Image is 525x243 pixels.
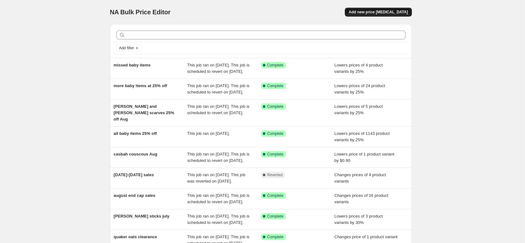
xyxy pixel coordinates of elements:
[334,104,383,115] span: Lowers prices of 5 product variants by 25%
[187,104,249,115] span: This job ran on [DATE]. This job is scheduled to revert on [DATE].
[187,131,230,136] span: This job ran on [DATE].
[114,104,174,121] span: [PERSON_NAME] and [PERSON_NAME] scarves 25% off Aug
[267,63,283,68] span: Complete
[114,152,158,156] span: casbah couscous Aug
[267,83,283,88] span: Complete
[334,234,398,239] span: Changes price of 1 product variant
[267,131,283,136] span: Complete
[267,152,283,157] span: Complete
[267,214,283,219] span: Complete
[267,172,283,177] span: Reverted
[334,131,390,142] span: Lowers prices of 1143 product variants by 25%
[114,234,157,239] span: quaker oats clearance
[334,172,386,184] span: Changes prices of 4 product variants
[187,152,249,163] span: This job ran on [DATE]. This job is scheduled to revert on [DATE].
[334,193,388,204] span: Changes prices of 16 product variants
[114,131,157,136] span: all baby items 25% off
[114,63,151,67] span: missed baby items
[334,214,383,225] span: Lowers prices of 3 product variants by 30%
[334,83,385,94] span: Lowers prices of 24 product variants by 25%
[334,152,394,163] span: Lowers price of 1 product variant by $0.90
[187,83,249,94] span: This job ran on [DATE]. This job is scheduled to revert on [DATE].
[114,214,170,219] span: [PERSON_NAME] sticks july
[349,10,408,15] span: Add new price [MEDICAL_DATA]
[187,193,249,204] span: This job ran on [DATE]. This job is scheduled to revert on [DATE].
[187,214,249,225] span: This job ran on [DATE]. This job is scheduled to revert on [DATE].
[114,83,167,88] span: more baby items at 25% off
[110,9,171,16] span: NA Bulk Price Editor
[267,234,283,240] span: Complete
[345,8,412,17] button: Add new price [MEDICAL_DATA]
[267,104,283,109] span: Complete
[187,172,245,184] span: This job ran on [DATE]. This job was reverted on [DATE].
[119,45,134,51] span: Add filter
[267,193,283,198] span: Complete
[114,172,154,177] span: [DATE]-[DATE] sales
[114,193,156,198] span: august end cap sales
[187,63,249,74] span: This job ran on [DATE]. This job is scheduled to revert on [DATE].
[334,63,383,74] span: Lowers prices of 4 product variants by 25%
[116,44,142,52] button: Add filter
